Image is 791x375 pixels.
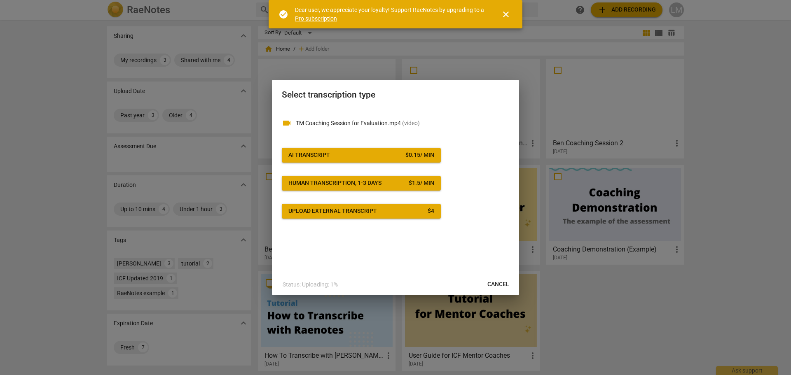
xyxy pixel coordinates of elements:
[296,119,509,128] p: TM Coaching Session for Evaluation.mp4(video)
[282,118,292,128] span: videocam
[282,176,441,191] button: Human transcription, 1-3 days$1.5/ min
[295,6,486,23] div: Dear user, we appreciate your loyalty! Support RaeNotes by upgrading to a
[288,179,381,187] div: Human transcription, 1-3 days
[278,9,288,19] span: check_circle
[288,151,330,159] div: AI Transcript
[501,9,511,19] span: close
[409,179,434,187] div: $ 1.5 / min
[487,280,509,289] span: Cancel
[402,120,420,126] span: ( video )
[405,151,434,159] div: $ 0.15 / min
[481,277,516,292] button: Cancel
[288,207,377,215] div: Upload external transcript
[282,148,441,163] button: AI Transcript$0.15/ min
[428,207,434,215] div: $ 4
[283,280,338,289] p: Status: Uploading: 1%
[282,204,441,219] button: Upload external transcript$4
[282,90,509,100] h2: Select transcription type
[496,5,516,24] button: Close
[295,15,337,22] a: Pro subscription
